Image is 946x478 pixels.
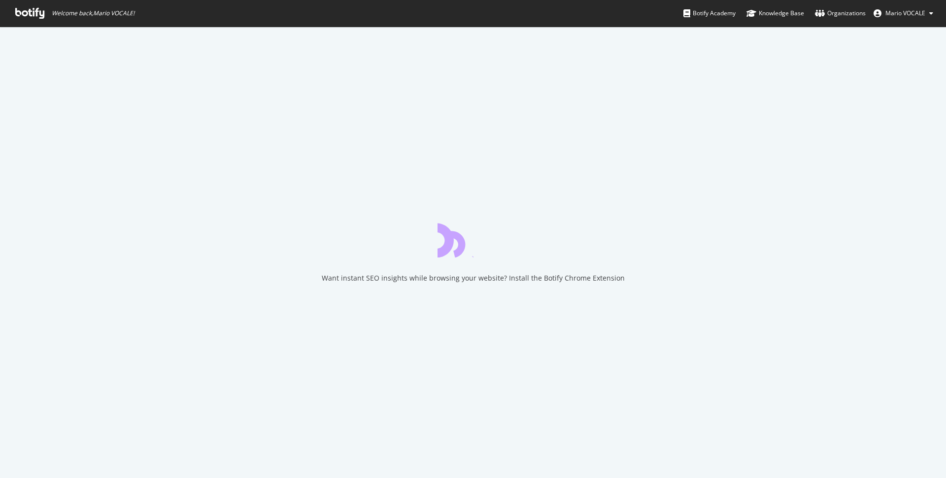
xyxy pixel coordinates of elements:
[52,9,135,17] span: Welcome back, Mario VOCALE !
[438,222,508,257] div: animation
[322,273,625,283] div: Want instant SEO insights while browsing your website? Install the Botify Chrome Extension
[815,8,866,18] div: Organizations
[683,8,736,18] div: Botify Academy
[885,9,925,17] span: Mario VOCALE
[746,8,804,18] div: Knowledge Base
[866,5,941,21] button: Mario VOCALE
